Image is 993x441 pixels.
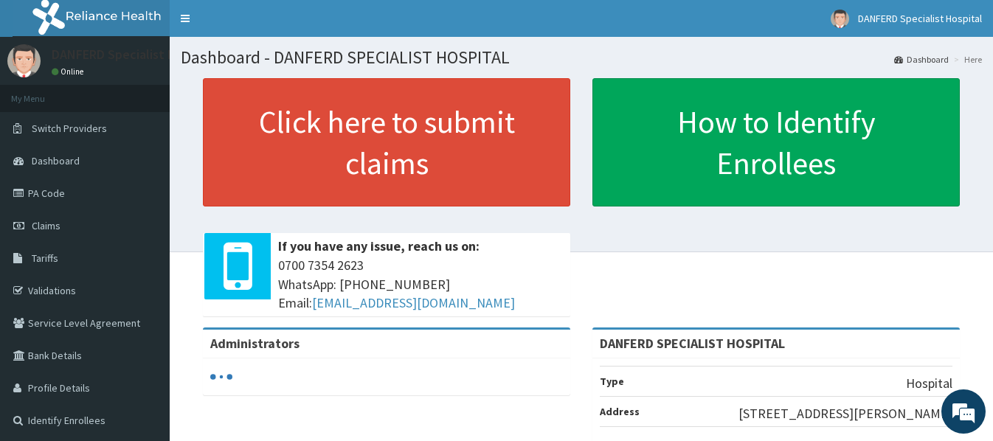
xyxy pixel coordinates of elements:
[32,154,80,167] span: Dashboard
[203,78,570,206] a: Click here to submit claims
[181,48,982,67] h1: Dashboard - DANFERD SPECIALIST HOSPITAL
[831,10,849,28] img: User Image
[906,374,952,393] p: Hospital
[32,219,60,232] span: Claims
[32,122,107,135] span: Switch Providers
[210,335,300,352] b: Administrators
[52,48,216,61] p: DANFERD Specialist Hospital
[7,44,41,77] img: User Image
[950,53,982,66] li: Here
[738,404,952,423] p: [STREET_ADDRESS][PERSON_NAME]
[278,237,480,254] b: If you have any issue, reach us on:
[600,335,785,352] strong: DANFERD SPECIALIST HOSPITAL
[278,256,563,313] span: 0700 7354 2623 WhatsApp: [PHONE_NUMBER] Email:
[32,251,58,265] span: Tariffs
[858,12,982,25] span: DANFERD Specialist Hospital
[52,66,87,77] a: Online
[210,366,232,388] svg: audio-loading
[312,294,515,311] a: [EMAIL_ADDRESS][DOMAIN_NAME]
[592,78,960,206] a: How to Identify Enrollees
[600,405,640,418] b: Address
[894,53,949,66] a: Dashboard
[600,375,624,388] b: Type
